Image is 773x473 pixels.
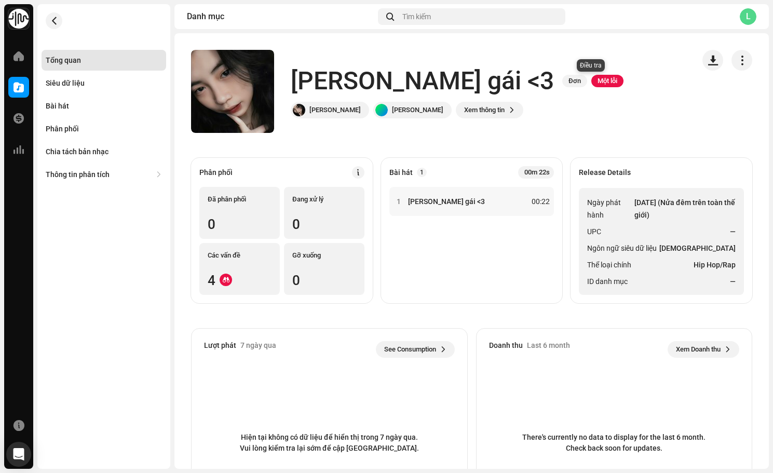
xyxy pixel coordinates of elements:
span: Xem thông tin [464,100,505,120]
re-m-nav-item: Phân phối [42,118,166,139]
button: See Consumption [376,341,455,358]
h1: [PERSON_NAME] gái <3 [291,64,554,98]
re-m-nav-item: Siêu dữ liệu [42,73,166,93]
div: Open Intercom Messenger [6,442,31,467]
div: Tổng quan [46,56,81,64]
strong: [PERSON_NAME] gái <3 [408,197,485,206]
strong: — [730,275,736,288]
span: Xem Doanh thu [676,339,721,360]
strong: Bài hát [389,168,413,177]
strong: — [730,225,736,238]
div: Đang xử lý [292,195,356,204]
span: Hiện tại không có dữ liệu để hiển thị trong 7 ngày qua. Vui lòng kiểm tra lại sớm để cập [GEOGRAP... [236,432,423,454]
div: Gỡ xuống [292,251,356,260]
strong: [DATE] (Nửa đêm trên toàn thế giới) [634,196,736,221]
span: ID danh mục [587,275,628,288]
div: Đã phân phối [208,195,272,204]
div: Phân phối [199,168,233,177]
div: [PERSON_NAME] [392,106,443,114]
div: 7 ngày qua [240,341,276,349]
img: 180654de-fc73-44f9-b3b0-8ccd1da2af31 [293,104,305,116]
div: Danh mục [187,12,374,21]
div: Last 6 month [527,341,570,349]
div: Lượt phát [204,341,236,349]
re-m-nav-item: Chia tách bản nhạc [42,141,166,162]
span: UPC [587,225,601,238]
div: Siêu dữ liệu [46,79,85,87]
strong: Release Details [579,168,631,177]
re-m-nav-dropdown: Thông tin phân tích [42,164,166,185]
strong: [DEMOGRAPHIC_DATA] [659,242,736,254]
p-badge: 1 [417,168,427,177]
div: Thông tin phân tích [46,170,110,179]
button: Xem Doanh thu [668,341,739,358]
div: Các vấn đề [208,251,272,260]
span: Thể loại chính [587,259,631,271]
strong: Hip Hop/Rap [694,259,736,271]
span: Tìm kiếm [402,12,431,21]
div: 00m 22s [518,166,554,179]
span: Một lỗi [591,75,623,87]
img: 0f74c21f-6d1c-4dbc-9196-dbddad53419e [8,8,29,29]
div: Chia tách bản nhạc [46,147,109,156]
span: There's currently no data to display for the last 6 month. Check back soon for updates. [521,432,708,454]
span: Ngày phát hành [587,196,632,221]
span: Đơn [562,75,587,87]
re-m-nav-item: Tổng quan [42,50,166,71]
span: See Consumption [384,339,436,360]
div: L [740,8,756,25]
div: Phân phối [46,125,79,133]
span: Ngôn ngữ siêu dữ liệu [587,242,657,254]
re-m-nav-item: Bài hát [42,96,166,116]
div: 00:22 [527,195,550,208]
div: Bài hát [46,102,69,110]
div: Doanh thu [489,341,523,349]
div: [PERSON_NAME] [309,106,361,114]
button: Xem thông tin [456,102,523,118]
